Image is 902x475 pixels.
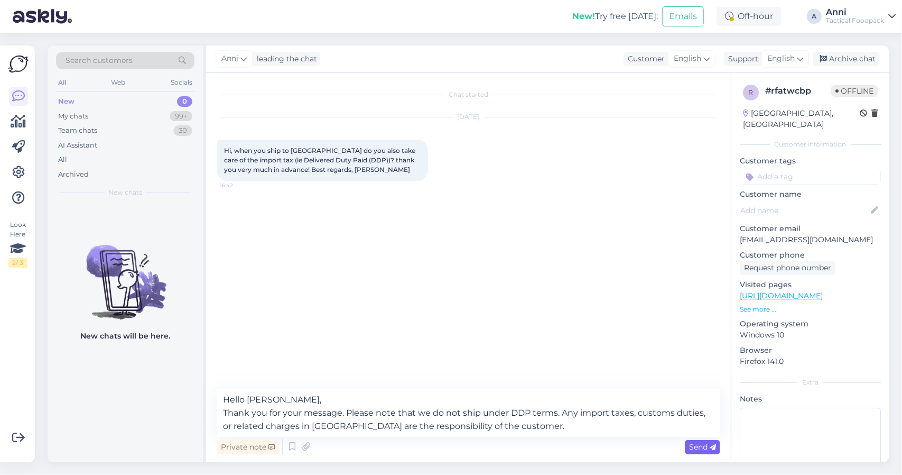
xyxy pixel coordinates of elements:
div: A [807,9,822,24]
div: 2 / 3 [8,258,27,268]
p: Customer name [740,189,881,200]
div: AI Assistant [58,140,97,151]
b: New! [572,11,595,21]
div: Support [724,53,758,65]
div: [DATE] [217,112,720,122]
p: Operating system [740,318,881,330]
div: 99+ [170,111,192,122]
div: Look Here [8,220,27,268]
div: All [58,154,67,165]
button: Emails [662,6,704,26]
span: Anni [221,53,238,65]
img: No chats [48,226,203,321]
p: Windows 10 [740,330,881,341]
div: Private note [217,440,279,454]
span: Send [689,442,716,452]
textarea: Hello [PERSON_NAME], Thank you for your message. Please note that we do not ship under DDP terms.... [217,389,720,437]
div: Socials [169,76,194,89]
p: Firefox 141.0 [740,356,881,367]
p: Customer phone [740,250,881,261]
p: New chats will be here. [80,331,170,342]
div: Chat started [217,90,720,99]
span: Search customers [66,55,133,66]
span: English [767,53,795,65]
div: Archive chat [813,52,880,66]
div: Customer information [740,140,881,149]
div: Tactical Foodpack [826,16,884,25]
p: [EMAIL_ADDRESS][DOMAIN_NAME] [740,234,881,245]
input: Add name [740,205,869,216]
span: New chats [108,188,142,197]
div: New [58,96,75,107]
div: leading the chat [253,53,317,65]
div: Team chats [58,125,97,136]
p: See more ... [740,305,881,314]
span: Offline [831,85,878,97]
div: [GEOGRAPHIC_DATA], [GEOGRAPHIC_DATA] [743,108,860,130]
span: Hi, when you ship to [GEOGRAPHIC_DATA] do you also take care of the import tax (ie Delivered Duty... [224,147,417,173]
a: AnniTactical Foodpack [826,8,896,25]
div: All [56,76,68,89]
p: Customer tags [740,156,881,167]
p: Visited pages [740,279,881,290]
div: # rfatwcbp [765,85,831,97]
p: Customer email [740,223,881,234]
p: Browser [740,345,881,356]
div: Anni [826,8,884,16]
span: r [749,88,754,96]
div: Off-hour [717,7,782,26]
input: Add a tag [740,169,881,185]
div: My chats [58,111,88,122]
span: 16:42 [220,181,259,189]
img: Askly Logo [8,54,29,74]
span: English [674,53,701,65]
div: Extra [740,378,881,387]
div: Customer [624,53,665,65]
a: [URL][DOMAIN_NAME] [740,291,823,300]
div: 0 [177,96,192,107]
div: Request phone number [740,261,835,275]
p: Notes [740,394,881,405]
div: Archived [58,169,89,180]
div: Try free [DATE]: [572,10,658,23]
div: Web [109,76,128,89]
div: 30 [173,125,192,136]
